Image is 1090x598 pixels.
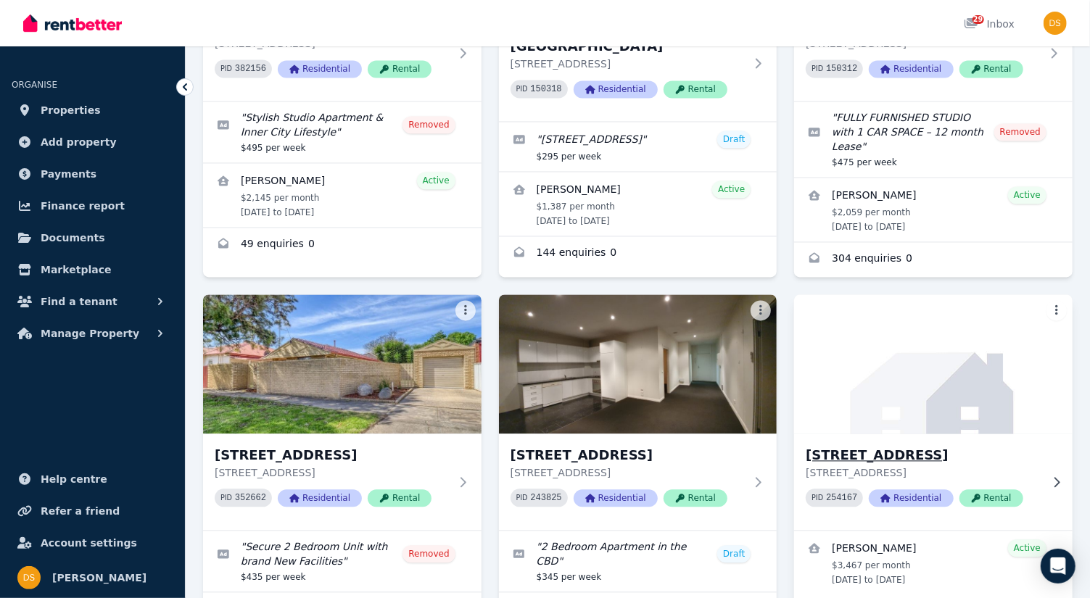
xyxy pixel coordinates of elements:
[973,15,984,24] span: 29
[959,61,1023,78] span: Rental
[41,534,137,552] span: Account settings
[794,102,1073,178] a: Edit listing: FULLY FURNISHED STUDIO with 1 CAR SPACE – 12 month Lease
[664,490,727,507] span: Rental
[794,531,1073,595] a: View details for Edward Burns
[806,446,1041,466] h3: [STREET_ADDRESS]
[203,531,482,592] a: Edit listing: Secure 2 Bedroom Unit with brand New Facilities
[12,159,173,188] a: Payments
[12,191,173,220] a: Finance report
[511,466,746,481] p: [STREET_ADDRESS]
[499,173,777,236] a: View details for Billy Indiarto
[12,287,173,316] button: Find a tenant
[41,293,117,310] span: Find a tenant
[964,17,1015,31] div: Inbox
[41,470,107,488] span: Help centre
[12,80,57,90] span: ORGANISE
[12,128,173,157] a: Add property
[203,295,482,434] img: 47 St Georges Rd, Shepparton
[215,466,450,481] p: [STREET_ADDRESS]
[455,301,476,321] button: More options
[41,502,120,520] span: Refer a friend
[220,65,232,73] small: PID
[664,81,727,99] span: Rental
[41,165,96,183] span: Payments
[788,291,1080,438] img: 303/98 River Esplanade, Docklands
[574,81,658,99] span: Residential
[41,325,139,342] span: Manage Property
[41,229,105,246] span: Documents
[574,490,658,507] span: Residential
[531,494,562,504] code: 243825
[751,301,771,321] button: More options
[499,237,777,272] a: Enquiries for 6/5 Summerlea Gve, Hawthorn
[235,65,266,75] code: 382156
[41,197,125,215] span: Finance report
[23,12,122,34] img: RentBetter
[869,61,953,78] span: Residential
[12,96,173,125] a: Properties
[203,228,482,263] a: Enquiries for 6/3 Hanover St, Fitzroy
[203,295,482,531] a: 47 St Georges Rd, Shepparton[STREET_ADDRESS][STREET_ADDRESS]PID 352662ResidentialRental
[12,497,173,526] a: Refer a friend
[869,490,953,507] span: Residential
[278,61,362,78] span: Residential
[511,57,746,72] p: [STREET_ADDRESS]
[826,65,857,75] code: 150312
[41,261,111,278] span: Marketplace
[826,494,857,504] code: 254167
[368,61,432,78] span: Rental
[794,243,1073,278] a: Enquiries for 30/3-25 Hanover Street, Fitzroy
[812,65,823,73] small: PID
[368,490,432,507] span: Rental
[12,223,173,252] a: Documents
[1041,549,1075,584] div: Open Intercom Messenger
[794,178,1073,242] a: View details for Felix McNamara
[516,86,528,94] small: PID
[1046,301,1067,321] button: More options
[499,295,777,434] img: 49A High Street, Shepparton
[1044,12,1067,35] img: Donna Stone
[499,531,777,592] a: Edit listing: 2 Bedroom Apartment in the CBD
[41,101,101,119] span: Properties
[531,85,562,95] code: 150318
[12,465,173,494] a: Help centre
[12,319,173,348] button: Manage Property
[794,295,1073,531] a: 303/98 River Esplanade, Docklands[STREET_ADDRESS][STREET_ADDRESS]PID 254167ResidentialRental
[52,569,146,586] span: [PERSON_NAME]
[41,133,117,151] span: Add property
[220,494,232,502] small: PID
[278,490,362,507] span: Residential
[12,255,173,284] a: Marketplace
[235,494,266,504] code: 352662
[203,164,482,228] a: View details for Pemo Theodore
[12,528,173,557] a: Account settings
[499,122,777,172] a: Edit listing: 6/5 Summerlea Grove, HAWTHORN Vic 3122
[516,494,528,502] small: PID
[959,490,1023,507] span: Rental
[215,446,450,466] h3: [STREET_ADDRESS]
[812,494,823,502] small: PID
[511,446,746,466] h3: [STREET_ADDRESS]
[203,102,482,163] a: Edit listing: Stylish Studio Apartment & Inner City Lifestyle
[499,295,777,531] a: 49A High Street, Shepparton[STREET_ADDRESS][STREET_ADDRESS]PID 243825ResidentialRental
[806,466,1041,481] p: [STREET_ADDRESS]
[17,566,41,589] img: Donna Stone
